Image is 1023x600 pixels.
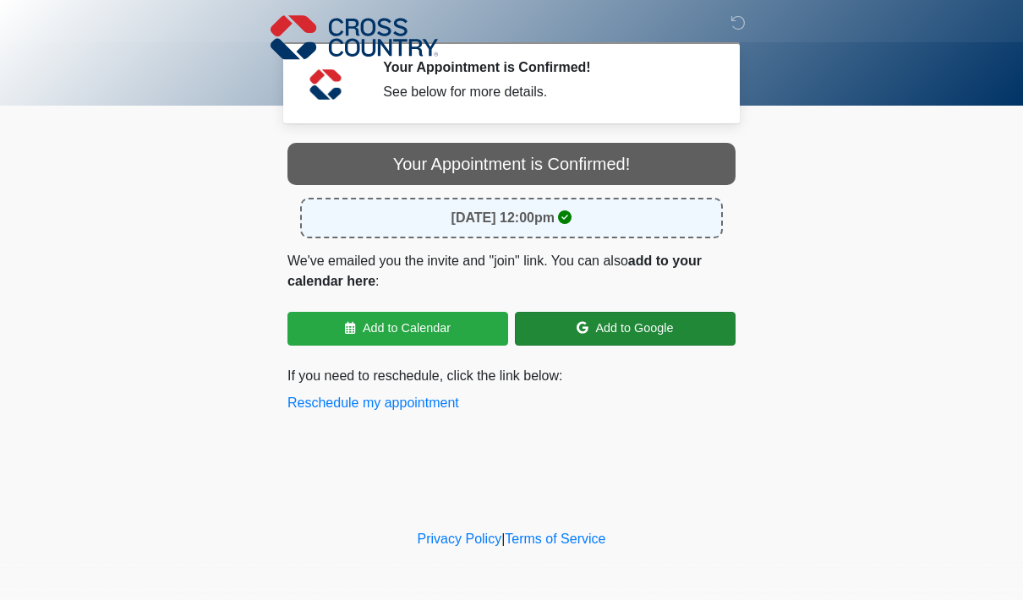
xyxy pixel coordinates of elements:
[287,393,459,413] button: Reschedule my appointment
[271,13,438,62] img: Cross Country Logo
[300,59,351,110] img: Agent Avatar
[501,532,505,546] a: |
[287,366,736,413] p: If you need to reschedule, click the link below:
[418,532,502,546] a: Privacy Policy
[383,82,710,102] div: See below for more details.
[505,532,605,546] a: Terms of Service
[515,312,736,346] a: Add to Google
[287,251,736,292] p: We've emailed you the invite and "join" link. You can also :
[287,312,508,346] a: Add to Calendar
[451,210,555,225] strong: [DATE] 12:00pm
[287,143,736,185] div: Your Appointment is Confirmed!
